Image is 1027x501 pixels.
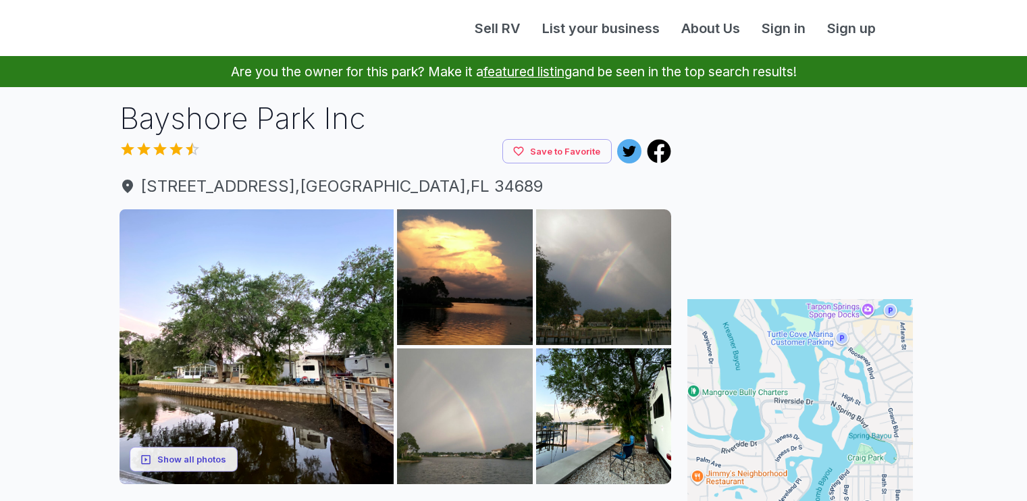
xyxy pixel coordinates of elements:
p: Are you the owner for this park? Make it a and be seen in the top search results! [16,56,1011,87]
a: [STREET_ADDRESS],[GEOGRAPHIC_DATA],FL 34689 [120,174,672,199]
img: AAcXr8pyWPfjJR017vEm28TgxW1_4l01SsTiGoJCMoors7kL42f8tRW_KBX5e60fywg_TRghG7d7oRTI6C1w24c7SCACqBw-s... [536,209,672,345]
span: [STREET_ADDRESS] , [GEOGRAPHIC_DATA] , FL 34689 [120,174,672,199]
h1: Bayshore Park Inc [120,98,672,139]
a: Sign up [816,18,887,38]
img: AAcXr8ppxVvT3SHHXCFF0Mwcq-XKVQKukqm3rHbKDiqTYRgt0uJ4VrCiE6UfgiOTJZvLdU4QrR6M1YBTvjnfgktuSfuzephVo... [120,209,394,484]
a: Sell RV [464,18,531,38]
a: Sign in [751,18,816,38]
iframe: Advertisement [687,98,913,267]
a: About Us [670,18,751,38]
img: AAcXr8rMcCHhgvaHaooz65vDUU0ldVlPZ6N1YsYVxItzPFTfy5CToxd006k6_QOychNu0uiCpnYWbMpQwmuPp9oo-OcFd4KTl... [397,348,533,484]
a: List your business [531,18,670,38]
button: Show all photos [130,447,238,472]
img: AAcXr8oWD22frNUkjN3IN-ALxRjmuIX6m-fM1_5c2OBq9G5YgrfvwQS0PGqraJ8YqfMGqCSAcRwSo7epa4WWmSqMYPmfboN3I... [536,348,672,484]
img: AAcXr8rW27hHwG3nEOgIMd0M6Wb0oW9eEK1T0fVZoY365cJ1dOYCQsxoXBH6w_IiKC35hUmW-QjQkX4QLUe6IgIQv6AKMm0bv... [397,209,533,345]
a: featured listing [483,63,572,80]
button: Save to Favorite [502,139,612,164]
